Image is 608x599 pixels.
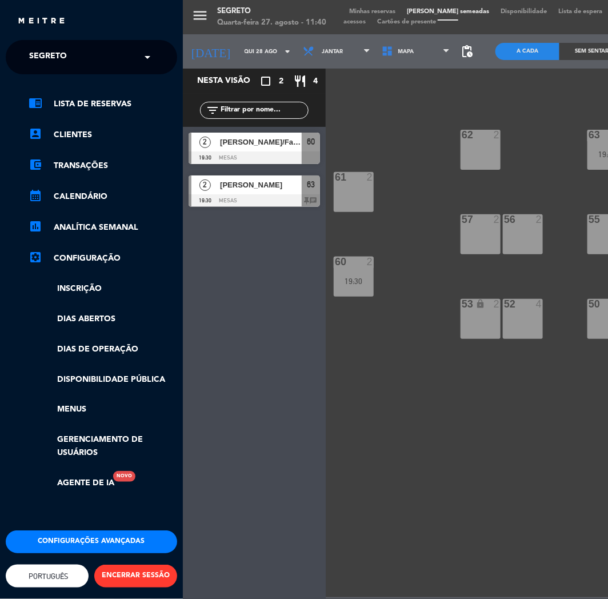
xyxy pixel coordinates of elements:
a: Gerenciamento de usuários [29,433,177,460]
input: Filtrar por nome... [219,104,308,117]
span: 2 [279,75,283,88]
img: MEITRE [17,17,66,26]
i: crop_square [259,74,273,88]
span: 60 [307,135,315,149]
a: account_balance_walletTransações [29,159,177,173]
i: assessment [29,219,42,233]
i: account_balance_wallet [29,158,42,171]
span: 2 [199,137,211,148]
div: Nesta visão [189,74,265,88]
span: Segreto [29,45,67,69]
button: ENCERRAR SESSÃO [94,565,177,588]
i: account_box [29,127,42,141]
a: account_boxClientes [29,128,177,142]
a: chrome_reader_modeLista de Reservas [29,97,177,111]
a: assessmentANALÍTICA SEMANAL [29,221,177,234]
span: 4 [313,75,318,88]
i: restaurant [293,74,307,88]
span: [PERSON_NAME]/Falcão [220,136,302,148]
a: Dias de Operação [29,343,177,356]
a: Inscrição [29,282,177,295]
a: Disponibilidade pública [29,373,177,386]
button: Configurações avançadas [6,530,177,553]
i: filter_list [206,103,219,117]
a: Agente de IANovo [29,477,114,490]
span: pending_actions [460,45,474,58]
a: Dias abertos [29,313,177,326]
span: 2 [199,179,211,191]
span: [PERSON_NAME] [220,179,302,191]
i: settings_applications [29,250,42,264]
div: Novo [113,471,135,482]
span: Português [26,572,69,581]
a: calendar_monthCalendário [29,190,177,203]
span: 63 [307,178,315,191]
a: Configuração [29,251,177,265]
i: calendar_month [29,189,42,202]
a: Menus [29,403,177,416]
i: chrome_reader_mode [29,96,42,110]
